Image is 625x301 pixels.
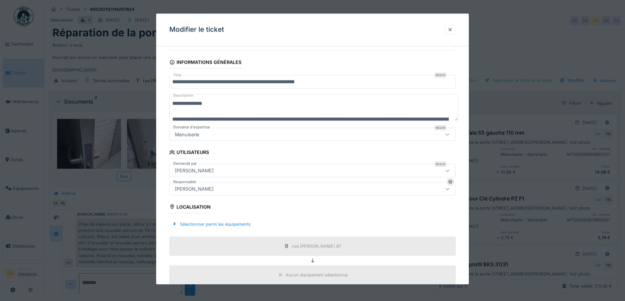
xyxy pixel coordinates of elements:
div: Utilisateurs [169,148,209,159]
div: [PERSON_NAME] [172,185,216,193]
label: Titre [172,73,183,78]
div: rue [PERSON_NAME] 87 [292,243,341,249]
label: Domaine d'expertise [172,125,211,130]
div: Requis [434,125,447,131]
label: Demandé par [172,161,198,166]
label: Description [172,92,195,100]
div: Aucun équipement sélectionné [286,272,347,278]
div: Informations générales [169,57,241,68]
div: Menuiserie [172,131,202,138]
div: Localisation [169,202,211,213]
h3: Modifier le ticket [169,26,224,34]
div: Requis [434,73,447,78]
div: [PERSON_NAME] [172,167,216,174]
label: Responsable [172,179,198,185]
div: Requis [434,161,447,167]
div: Sélectionner parmi les équipements [169,220,253,229]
